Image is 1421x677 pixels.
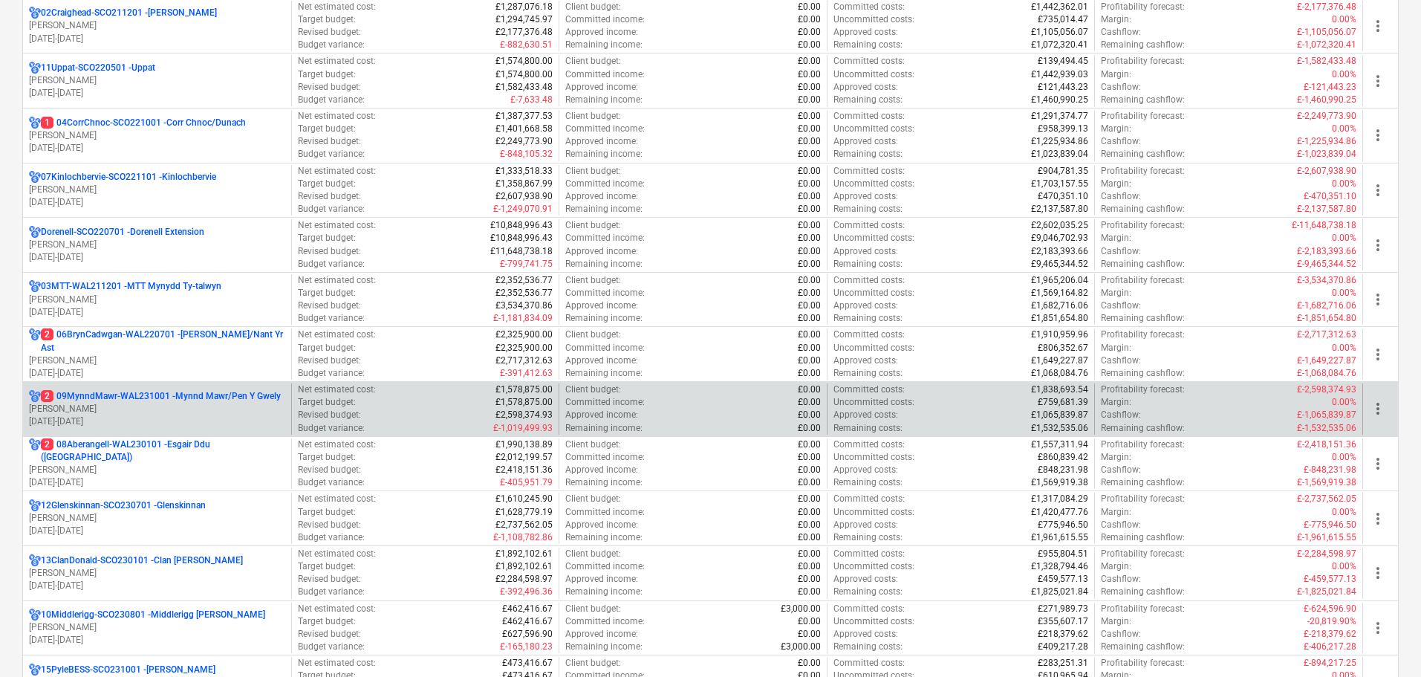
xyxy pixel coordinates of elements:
p: Revised budget : [298,299,361,312]
p: 0.00% [1332,123,1356,135]
div: Project has multi currencies enabled [29,280,41,293]
p: £-1,181,834.09 [493,312,553,325]
p: Profitability forecast : [1101,219,1185,232]
p: [DATE] - [DATE] [29,196,285,209]
div: Project has multi currencies enabled [29,438,41,464]
p: 07Kinlochbervie-SCO221101 - Kinlochbervie [41,171,216,184]
p: Committed costs : [833,274,905,287]
p: Cashflow : [1101,354,1141,367]
p: 0.00% [1332,232,1356,244]
p: Remaining costs : [833,312,903,325]
p: [PERSON_NAME] [29,403,285,415]
p: £0.00 [798,13,821,26]
p: Revised budget : [298,135,361,148]
p: Client budget : [565,165,621,178]
p: Remaining costs : [833,367,903,380]
p: £1,333,518.33 [495,165,553,178]
p: £2,177,376.48 [495,26,553,39]
p: Remaining income : [565,312,643,325]
p: £1,294,745.97 [495,13,553,26]
p: £-1,105,056.07 [1297,26,1356,39]
p: Client budget : [565,110,621,123]
p: Client budget : [565,328,621,341]
p: Remaining income : [565,203,643,216]
p: 10Middlerigg-SCO230801 - Middlerigg [PERSON_NAME] [41,609,265,621]
p: Committed income : [565,68,645,81]
p: Budget variance : [298,148,365,161]
p: £1,401,668.58 [495,123,553,135]
p: Revised budget : [298,26,361,39]
p: Remaining costs : [833,39,903,51]
p: £0.00 [798,26,821,39]
p: £0.00 [798,1,821,13]
p: 06BrynCadwgan-WAL220701 - [PERSON_NAME]/Nant Yr Ast [41,328,285,354]
p: Client budget : [565,55,621,68]
p: Committed income : [565,287,645,299]
p: 0.00% [1332,68,1356,81]
p: [PERSON_NAME] [29,464,285,476]
p: 02Craighead-SCO211201 - [PERSON_NAME] [41,7,217,19]
div: 209MynndMawr-WAL231001 -Mynnd Mawr/Pen Y Gwely[PERSON_NAME][DATE]-[DATE] [29,390,285,428]
span: 2 [41,390,53,402]
p: £-2,249,773.90 [1297,110,1356,123]
p: Remaining cashflow : [1101,39,1185,51]
p: £470,351.10 [1038,190,1088,203]
p: £1,358,867.99 [495,178,553,190]
p: 13ClanDonald-SCO230101 - Clan [PERSON_NAME] [41,554,243,567]
p: £0.00 [798,367,821,380]
p: £1,023,839.04 [1031,148,1088,161]
p: Remaining costs : [833,258,903,271]
p: Profitability forecast : [1101,110,1185,123]
p: £1,582,433.48 [495,81,553,94]
p: Net estimated cost : [298,1,376,13]
p: £0.00 [798,165,821,178]
p: £-7,633.48 [510,94,553,106]
p: [PERSON_NAME] [29,74,285,87]
p: £2,325,900.00 [495,342,553,354]
div: Project has multi currencies enabled [29,171,41,184]
p: £958,399.13 [1038,123,1088,135]
p: £-2,183,393.66 [1297,245,1356,258]
p: £-1,225,934.86 [1297,135,1356,148]
div: Project has multi currencies enabled [29,62,41,74]
p: Margin : [1101,342,1131,354]
p: Revised budget : [298,354,361,367]
p: £-391,412.63 [500,367,553,380]
p: £-1,249,070.91 [493,203,553,216]
p: Committed income : [565,13,645,26]
p: 11Uppat-SCO220501 - Uppat [41,62,155,74]
p: £2,183,393.66 [1031,245,1088,258]
span: more_vert [1369,17,1387,35]
p: Uncommitted costs : [833,342,914,354]
p: [DATE] - [DATE] [29,142,285,155]
p: Committed costs : [833,1,905,13]
div: 03MTT-WAL211201 -MTT Mynydd Ty-talwyn[PERSON_NAME][DATE]-[DATE] [29,280,285,318]
p: Budget variance : [298,312,365,325]
p: [DATE] - [DATE] [29,33,285,45]
p: Remaining cashflow : [1101,203,1185,216]
p: £11,648,738.18 [490,245,553,258]
p: £0.00 [798,245,821,258]
p: Margin : [1101,178,1131,190]
span: 2 [41,438,53,450]
p: Approved costs : [833,190,898,203]
p: [DATE] - [DATE] [29,580,285,592]
p: £-1,582,433.48 [1297,55,1356,68]
p: £0.00 [798,342,821,354]
p: £2,352,536.77 [495,287,553,299]
p: Budget variance : [298,203,365,216]
p: £1,387,377.53 [495,110,553,123]
p: Remaining income : [565,367,643,380]
p: Remaining cashflow : [1101,258,1185,271]
p: 09MynndMawr-WAL231001 - Mynnd Mawr/Pen Y Gwely [41,390,281,403]
p: £121,443.23 [1038,81,1088,94]
p: Approved income : [565,81,638,94]
p: Net estimated cost : [298,165,376,178]
div: 12Glenskinnan-SCO230701 -Glenskinnan[PERSON_NAME][DATE]-[DATE] [29,499,285,537]
p: Profitability forecast : [1101,55,1185,68]
p: [PERSON_NAME] [29,354,285,367]
p: 03MTT-WAL211201 - MTT Mynydd Ty-talwyn [41,280,221,293]
p: £1,965,206.04 [1031,274,1088,287]
p: £2,352,536.77 [495,274,553,287]
p: £2,607,938.90 [495,190,553,203]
